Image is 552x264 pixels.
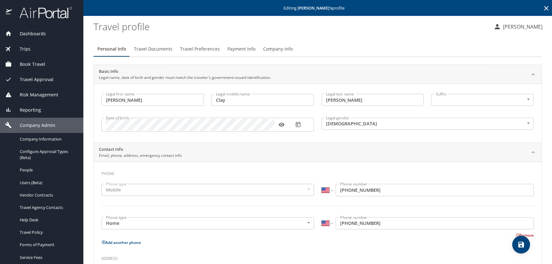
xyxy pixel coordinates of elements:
span: Travel Documents [134,45,172,53]
span: Payment Info [227,45,255,53]
span: Trips [12,45,31,52]
img: icon-airportal.png [6,6,12,19]
span: People [20,167,76,173]
span: Help Desk [20,217,76,223]
span: Vendor Contracts [20,192,76,198]
strong: [PERSON_NAME] 's [297,5,332,11]
div: Mobile [101,184,314,196]
button: save [512,236,530,254]
span: Company Info [263,45,293,53]
span: Travel Approval [12,76,53,83]
h2: Contact Info [99,146,182,153]
div: ​ [431,94,534,106]
div: Basic InfoLegal name, date of birth and gender must match the traveler's government-issued identi... [94,65,542,84]
span: Travel Preferences [180,45,220,53]
div: Contact InfoEmail, phone, address, emergency contact info [94,143,542,162]
button: Add another phone [101,240,141,245]
div: [DEMOGRAPHIC_DATA] [322,118,534,130]
span: Reporting [12,107,41,114]
p: Legal name, date of birth and gender must match the traveler's government-issued identification. [99,75,271,80]
p: Email, phone, address, emergency contact info [99,153,182,158]
span: Configure Approval Types (Beta) [20,149,76,161]
h3: Phone [101,167,534,177]
span: Users (Beta) [20,180,76,186]
button: [PERSON_NAME] [491,21,545,32]
span: Service Fees [20,254,76,261]
span: Travel Agency Contacts [20,205,76,211]
div: Basic InfoLegal name, date of birth and gender must match the traveler's government-issued identi... [94,84,542,142]
span: Dashboards [12,30,46,37]
span: Travel Policy [20,229,76,235]
h1: Travel profile [94,17,488,36]
div: Home [101,217,314,229]
img: airportal-logo.png [12,6,72,19]
span: Company Admin [12,122,55,129]
h3: Address [101,252,534,262]
div: Profile [94,41,542,57]
span: Risk Management [12,91,58,98]
span: Book Travel [12,61,45,68]
p: [PERSON_NAME] [501,23,542,31]
button: Remove [516,233,534,238]
span: Forms of Payment [20,242,76,248]
span: Company Information [20,136,76,142]
span: Personal Info [97,45,126,53]
p: Editing profile [85,6,550,10]
h2: Basic Info [99,68,271,75]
